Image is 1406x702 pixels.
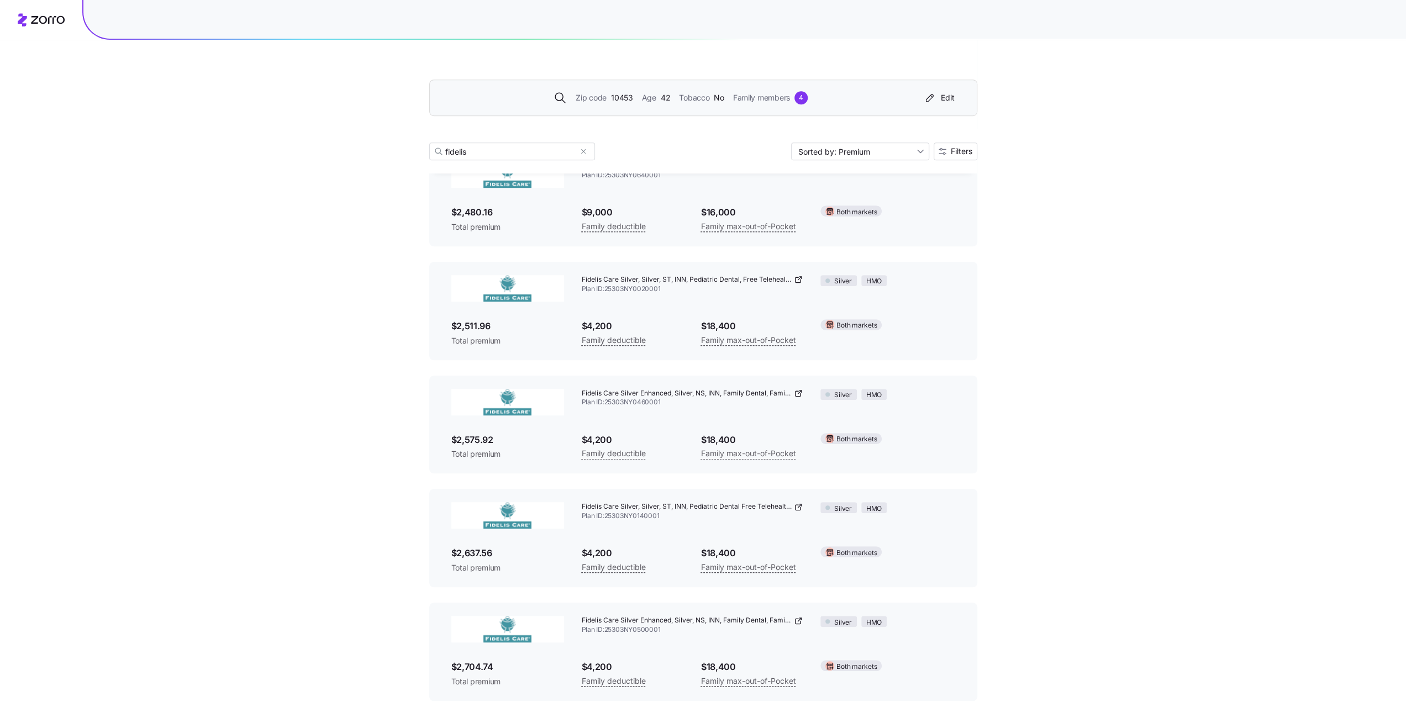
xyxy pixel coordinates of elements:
[582,398,803,407] span: Plan ID: 25303NY0460001
[451,389,564,415] img: Fidelis Care
[951,147,972,155] span: Filters
[701,205,803,219] span: $16,000
[866,617,882,628] span: HMO
[582,284,803,294] span: Plan ID: 25303NY0020001
[866,276,882,287] span: HMO
[701,334,796,347] span: Family max-out-of-Pocket
[582,561,646,574] span: Family deductible
[582,319,683,333] span: $4,200
[582,447,646,460] span: Family deductible
[679,92,709,104] span: Tobacco
[451,448,564,460] span: Total premium
[429,142,595,160] input: Plan ID, carrier etc.
[714,92,724,104] span: No
[836,434,877,445] span: Both markets
[701,660,803,674] span: $18,400
[582,205,683,219] span: $9,000
[582,625,803,635] span: Plan ID: 25303NY0500001
[451,502,564,529] img: Fidelis Care
[834,617,852,628] span: Silver
[582,616,792,625] span: Fidelis Care Silver Enhanced, Silver, NS, INN, Family Dental, Family Vision, Free Telehealth DP D...
[582,433,683,447] span: $4,200
[451,562,564,573] span: Total premium
[733,92,790,104] span: Family members
[451,221,564,233] span: Total premium
[451,546,564,560] span: $2,637.56
[834,276,852,287] span: Silver
[836,207,877,218] span: Both markets
[582,275,792,284] span: Fidelis Care Silver, Silver, ST, INN, Pediatric Dental, Free Telehealth DP
[582,171,803,180] span: Plan ID: 25303NY0640001
[661,92,670,104] span: 42
[582,389,792,398] span: Fidelis Care Silver Enhanced, Silver, NS, INN, Family Dental, Family Vision, Free Telehealth DP
[451,433,564,447] span: $2,575.92
[582,660,683,674] span: $4,200
[582,511,803,521] span: Plan ID: 25303NY0140001
[582,674,646,688] span: Family deductible
[701,546,803,560] span: $18,400
[611,92,633,104] span: 10453
[701,319,803,333] span: $18,400
[866,504,882,514] span: HMO
[451,335,564,346] span: Total premium
[834,504,852,514] span: Silver
[836,320,877,331] span: Both markets
[701,674,796,688] span: Family max-out-of-Pocket
[794,91,808,104] div: 4
[582,502,792,511] span: Fidelis Care Silver, Silver, ST, INN, Pediatric Dental Free Telehealth DP Dep 29
[866,390,882,400] span: HMO
[451,319,564,333] span: $2,511.96
[701,220,796,233] span: Family max-out-of-Pocket
[451,616,564,642] img: Fidelis Care
[701,433,803,447] span: $18,400
[836,662,877,672] span: Both markets
[791,142,929,160] input: Sort by
[582,220,646,233] span: Family deductible
[451,660,564,674] span: $2,704.74
[451,161,564,188] img: Fidelis Care
[451,676,564,687] span: Total premium
[934,142,977,160] button: Filters
[919,89,959,107] button: Edit
[582,334,646,347] span: Family deductible
[576,92,607,104] span: Zip code
[701,561,796,574] span: Family max-out-of-Pocket
[451,275,564,302] img: Fidelis Care
[923,92,955,103] div: Edit
[451,205,564,219] span: $2,480.16
[642,92,656,104] span: Age
[582,546,683,560] span: $4,200
[701,447,796,460] span: Family max-out-of-Pocket
[836,548,877,558] span: Both markets
[834,390,852,400] span: Silver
